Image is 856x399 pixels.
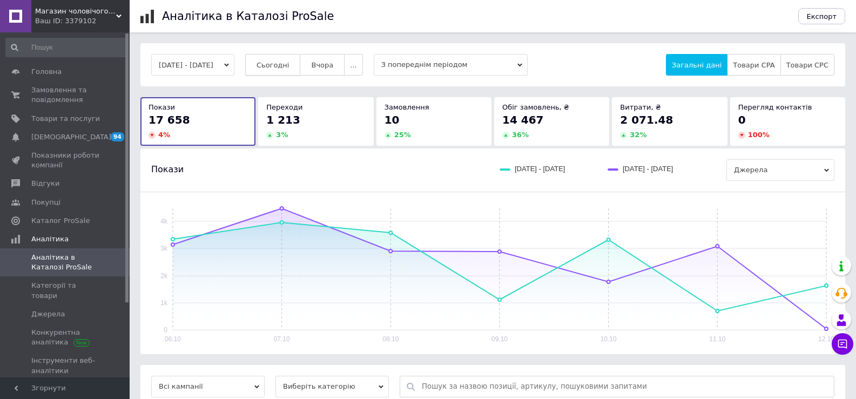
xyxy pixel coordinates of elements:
span: Перегляд контактів [738,103,812,111]
span: Замовлення [385,103,429,111]
span: Показники роботи компанії [31,151,100,170]
span: Покупці [31,198,60,207]
span: Джерела [726,159,834,181]
span: Категорії та товари [31,281,100,300]
text: 11.10 [709,335,725,343]
span: 25 % [394,131,411,139]
text: 3k [160,245,168,252]
span: 14 467 [502,113,544,126]
text: 07.10 [274,335,290,343]
text: 0 [164,326,167,334]
span: 17 658 [149,113,190,126]
text: 06.10 [165,335,181,343]
button: Загальні дані [666,54,727,76]
button: Чат з покупцем [832,333,853,355]
h1: Аналітика в Каталозі ProSale [162,10,334,23]
text: 08.10 [382,335,399,343]
button: ... [344,54,362,76]
span: Переходи [266,103,302,111]
span: 36 % [512,131,529,139]
span: Джерела [31,309,65,319]
span: Аналітика в Каталозі ProSale [31,253,100,272]
span: Всі кампанії [151,376,265,397]
span: З попереднім періодом [374,54,528,76]
span: Покази [149,103,175,111]
span: Покази [151,164,184,175]
span: Аналітика [31,234,69,244]
button: Товари CPA [727,54,780,76]
span: 0 [738,113,746,126]
text: 12.10 [818,335,834,343]
span: 4 % [158,131,170,139]
span: 1 213 [266,113,300,126]
span: Експорт [807,12,837,21]
span: Обіг замовлень, ₴ [502,103,569,111]
text: 09.10 [491,335,508,343]
span: Товари та послуги [31,114,100,124]
span: Каталог ProSale [31,216,90,226]
button: Товари CPC [780,54,834,76]
span: Вчора [311,61,333,69]
span: 94 [111,132,124,141]
button: [DATE] - [DATE] [151,54,234,76]
span: Витрати, ₴ [620,103,661,111]
span: Конкурентна аналітика [31,328,100,347]
div: Ваш ID: 3379102 [35,16,130,26]
span: Товари CPA [733,61,774,69]
button: Вчора [300,54,345,76]
span: Замовлення та повідомлення [31,85,100,105]
span: Загальні дані [672,61,722,69]
span: Товари CPC [786,61,828,69]
span: 32 % [630,131,646,139]
span: 2 071.48 [620,113,673,126]
span: 10 [385,113,400,126]
span: ... [350,61,356,69]
span: 100 % [748,131,770,139]
text: 1k [160,299,168,307]
text: 2k [160,272,168,280]
input: Пошук [5,38,127,57]
text: 10.10 [601,335,617,343]
button: Експорт [798,8,846,24]
span: 3 % [276,131,288,139]
text: 4k [160,218,168,225]
span: Сьогодні [257,61,289,69]
span: Виберіть категорію [275,376,389,397]
span: Головна [31,67,62,77]
span: [DEMOGRAPHIC_DATA] [31,132,111,142]
input: Пошук за назвою позиції, артикулу, пошуковими запитами [422,376,828,397]
button: Сьогодні [245,54,301,76]
span: Відгуки [31,179,59,188]
span: Магазин чоловічого одягу "Mens.shop_ua" [35,6,116,16]
span: Інструменти веб-аналітики [31,356,100,375]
